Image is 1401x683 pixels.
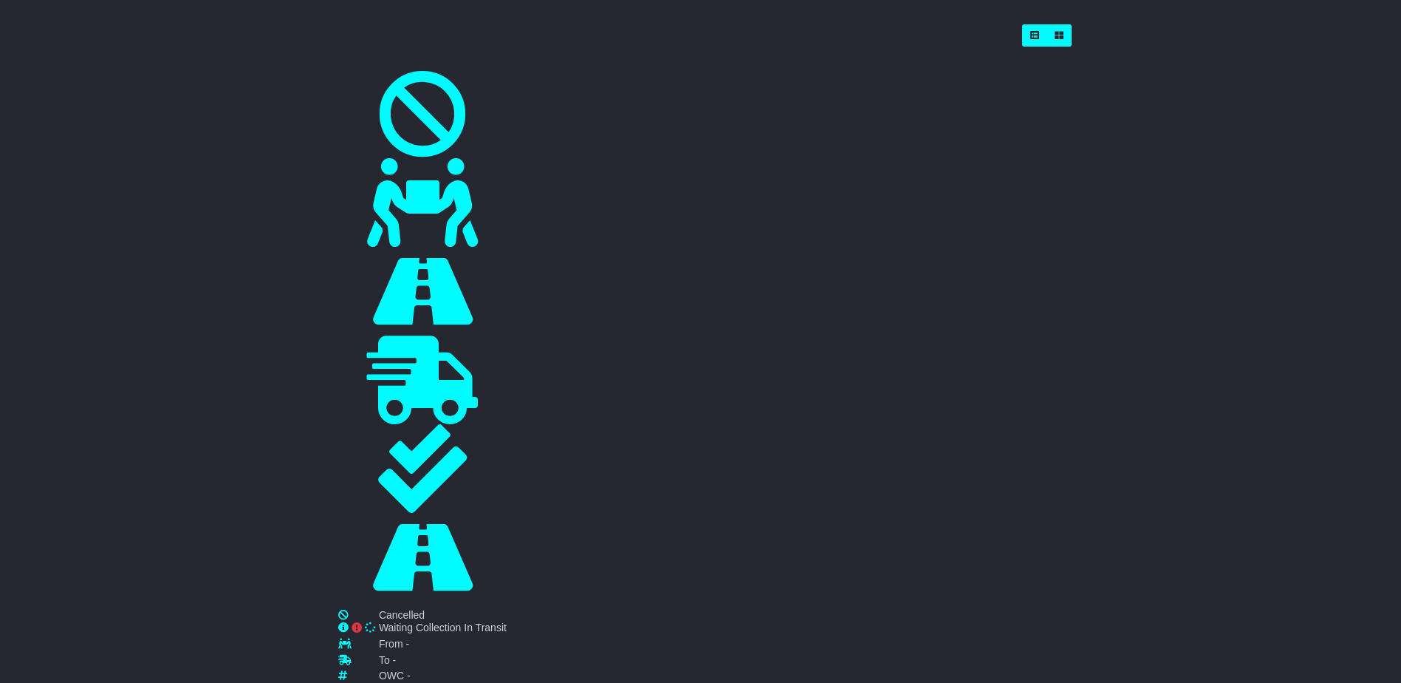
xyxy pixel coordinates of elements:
span: Waiting Collection [379,622,462,633]
span: In Transit [464,622,507,633]
td: From - [379,638,507,654]
td: To - [379,654,507,670]
span: Cancelled [379,609,425,621]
